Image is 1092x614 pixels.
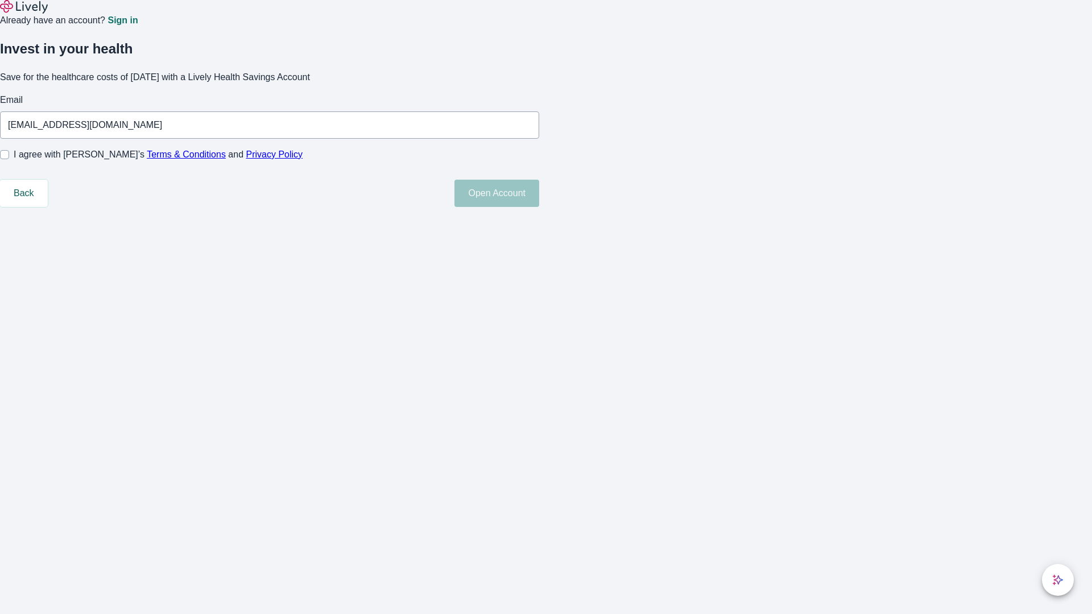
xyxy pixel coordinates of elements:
svg: Lively AI Assistant [1052,574,1064,586]
button: chat [1042,564,1074,596]
span: I agree with [PERSON_NAME]’s and [14,148,303,161]
a: Sign in [107,16,138,25]
a: Terms & Conditions [147,150,226,159]
a: Privacy Policy [246,150,303,159]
